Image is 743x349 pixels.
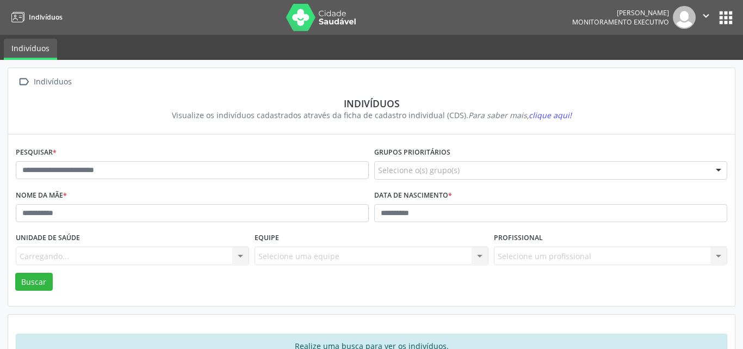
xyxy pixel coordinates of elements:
[16,74,32,90] i: 
[16,187,67,204] label: Nome da mãe
[494,230,543,247] label: Profissional
[8,8,63,26] a: Indivíduos
[700,10,712,22] i: 
[716,8,735,27] button: apps
[696,6,716,29] button: 
[673,6,696,29] img: img
[378,164,460,176] span: Selecione o(s) grupo(s)
[374,187,452,204] label: Data de nascimento
[374,144,450,161] label: Grupos prioritários
[255,230,279,247] label: Equipe
[16,74,73,90] a:  Indivíduos
[23,97,720,109] div: Indivíduos
[23,109,720,121] div: Visualize os indivíduos cadastrados através da ficha de cadastro individual (CDS).
[29,13,63,22] span: Indivíduos
[15,273,53,291] button: Buscar
[16,230,80,247] label: Unidade de saúde
[16,144,57,161] label: Pesquisar
[4,39,57,60] a: Indivíduos
[529,110,572,120] span: clique aqui!
[32,74,73,90] div: Indivíduos
[572,17,669,27] span: Monitoramento Executivo
[572,8,669,17] div: [PERSON_NAME]
[468,110,572,120] i: Para saber mais,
